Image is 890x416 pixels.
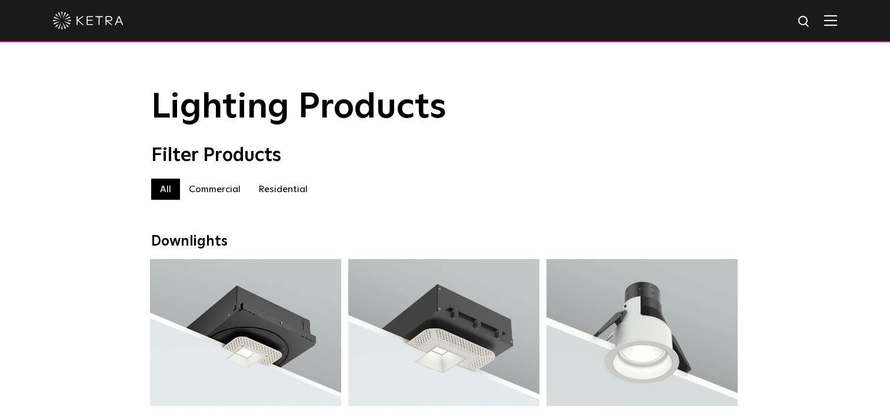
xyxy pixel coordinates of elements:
img: ketra-logo-2019-white [53,12,124,29]
label: Commercial [180,179,249,200]
div: Filter Products [151,145,739,167]
img: search icon [797,15,812,29]
label: Residential [249,179,316,200]
img: Hamburger%20Nav.svg [824,15,837,26]
span: Lighting Products [151,90,446,125]
div: Downlights [151,233,739,250]
label: All [151,179,180,200]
